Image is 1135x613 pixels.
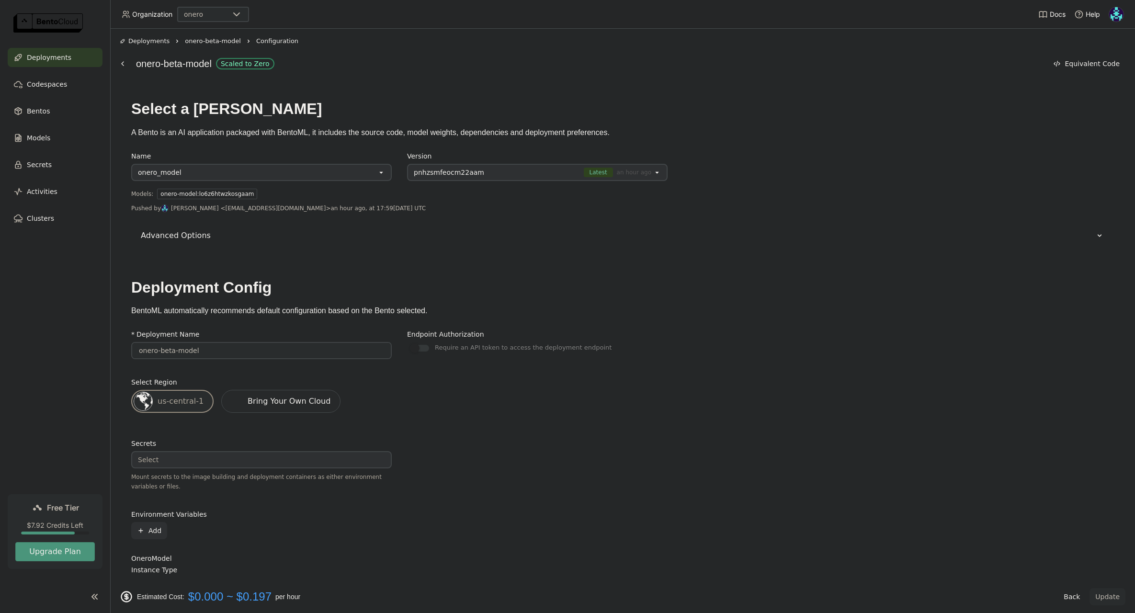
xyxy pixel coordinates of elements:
[8,494,102,569] a: Free Tier$7.92 Credits LeftUpgrade Plan
[1090,588,1125,605] button: Update
[132,10,172,19] span: Organization
[377,169,385,176] svg: open
[136,55,1043,73] div: onero-beta-model
[131,100,1114,118] h1: Select a [PERSON_NAME]
[8,75,102,94] a: Codespaces
[138,168,182,177] div: onero_model
[584,168,613,177] span: Latest
[185,36,241,46] span: onero-beta-model
[435,342,612,353] div: Require an API token to access the deployment endpoint
[653,169,661,176] svg: open
[138,455,159,465] div: Select
[131,378,177,386] div: Select Region
[131,555,1114,562] label: OneroModel
[131,203,1114,214] div: Pushed by an hour ago, at 17:59[DATE] UTC
[120,36,170,46] div: Deployments
[120,36,1125,46] nav: Breadcrumbs navigation
[128,36,170,46] span: Deployments
[245,37,252,45] svg: Right
[131,566,177,574] div: Instance Type
[131,511,207,518] div: Environment Variables
[407,330,484,338] div: Endpoint Authorization
[131,128,1114,137] p: A Bento is an AI application packaged with BentoML, it includes the source code, model weights, d...
[221,390,340,413] a: Bring Your Own Cloud
[1109,7,1124,22] img: Darko Petrovic
[131,472,392,491] div: Mount secrets to the image building and deployment containers as either environment variables or ...
[221,60,270,68] div: Scaled to Zero
[27,213,54,224] span: Clusters
[652,168,653,177] input: Selected [object Object].
[1047,55,1125,72] button: Equivalent Code
[27,105,50,117] span: Bentos
[158,397,204,406] span: us-central-1
[157,189,257,199] div: onero-model:lo6z6htwzkosgaam
[1058,588,1086,605] button: Back
[1086,10,1100,19] span: Help
[1074,10,1100,19] div: Help
[1038,10,1066,19] a: Docs
[414,168,484,177] span: pnhzsmfeocm22aam
[407,152,668,160] div: Version
[248,397,330,406] span: Bring Your Own Cloud
[47,503,79,512] span: Free Tier
[131,279,1114,296] h1: Deployment Config
[256,36,298,46] span: Configuration
[617,168,651,177] span: an hour ago
[173,37,181,45] svg: Right
[131,390,214,413] div: us-central-1
[141,231,211,240] div: Advanced Options
[8,209,102,228] a: Clusters
[204,10,205,20] input: Selected onero.
[8,128,102,148] a: Models
[136,330,199,338] div: Deployment Name
[188,590,272,603] span: $0.000 ~ $0.197
[27,186,57,197] span: Activities
[15,542,95,561] button: Upgrade Plan
[8,182,102,201] a: Activities
[27,52,71,63] span: Deployments
[131,522,167,539] button: Add
[131,189,153,203] div: Models:
[8,155,102,174] a: Secrets
[131,223,1114,248] div: Advanced Options
[137,527,145,534] svg: Plus
[8,102,102,121] a: Bentos
[131,152,392,160] div: Name
[120,590,1054,603] div: Estimated Cost: per hour
[15,521,95,530] div: $7.92 Credits Left
[161,205,168,212] img: Darko Petrovic
[27,132,50,144] span: Models
[1095,231,1104,240] svg: Down
[1050,10,1066,19] span: Docs
[8,48,102,67] a: Deployments
[27,159,52,170] span: Secrets
[13,13,83,33] img: logo
[27,79,67,90] span: Codespaces
[131,306,1114,315] p: BentoML automatically recommends default configuration based on the Bento selected.
[184,10,203,19] div: onero
[171,203,330,214] span: [PERSON_NAME] <[EMAIL_ADDRESS][DOMAIN_NAME]>
[132,343,391,358] input: name of deployment (autogenerated if blank)
[131,440,156,447] div: Secrets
